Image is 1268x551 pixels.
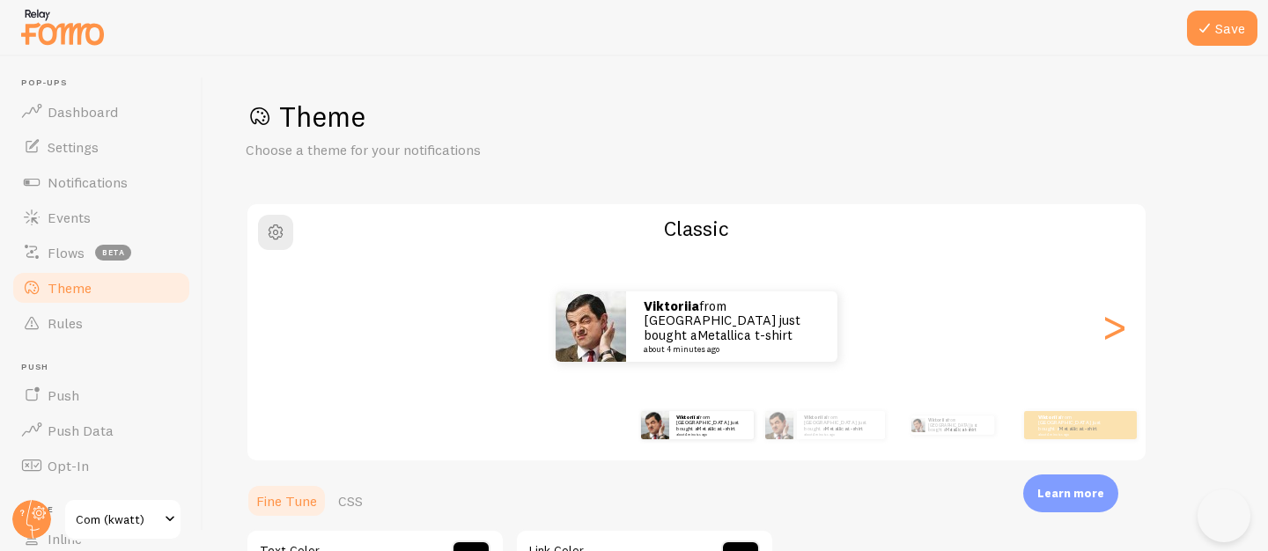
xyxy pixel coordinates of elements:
p: Choose a theme for your notifications [246,140,668,160]
a: Com (kwatt) [63,498,182,540]
a: Events [11,200,192,235]
a: CSS [328,483,373,518]
span: Flows [48,244,85,261]
small: about 4 minutes ago [644,345,815,354]
p: from [GEOGRAPHIC_DATA] just bought a [804,414,878,436]
h1: Theme [246,99,1226,135]
strong: Viktoriia [804,414,826,421]
p: from [GEOGRAPHIC_DATA] just bought a [1038,414,1109,436]
p: from [GEOGRAPHIC_DATA] just bought a [676,414,747,436]
a: Flows beta [11,235,192,270]
span: Push [21,362,192,373]
span: Notifications [48,173,128,191]
span: Events [48,209,91,226]
a: Settings [11,129,192,165]
span: Rules [48,314,83,332]
span: Com (kwatt) [76,509,159,530]
a: Metallica t-shirt [697,425,735,432]
strong: Viktoriia [644,298,699,314]
span: Theme [48,279,92,297]
strong: Viktoriia [676,414,698,421]
a: Push [11,378,192,413]
strong: Viktoriia [928,417,947,422]
img: Fomo [641,411,669,439]
span: beta [95,245,131,261]
div: Learn more [1023,474,1118,512]
span: Dashboard [48,103,118,121]
img: Fomo [765,411,793,439]
span: Push [48,386,79,404]
a: Push Data [11,413,192,448]
iframe: Help Scout Beacon - Open [1198,489,1250,542]
a: Rules [11,305,192,341]
img: Fomo [910,418,925,432]
a: Metallica t-shirt [1059,425,1097,432]
a: Metallica t-shirt [825,425,863,432]
strong: Viktoriia [1038,414,1060,421]
a: Metallica t-shirt [697,327,792,343]
h2: Classic [247,215,1146,242]
p: from [GEOGRAPHIC_DATA] just bought a [928,415,987,435]
img: fomo-relay-logo-orange.svg [18,4,107,49]
span: Inline [48,530,82,547]
small: about 4 minutes ago [804,432,876,436]
div: Next slide [1103,263,1124,390]
p: from [GEOGRAPHIC_DATA] just bought a [644,299,820,354]
small: about 4 minutes ago [676,432,745,436]
p: Learn more [1037,485,1104,502]
a: Opt-In [11,448,192,483]
a: Notifications [11,165,192,200]
span: Push Data [48,422,114,439]
a: Dashboard [11,94,192,129]
img: Fomo [556,291,626,362]
a: Metallica t-shirt [946,427,976,432]
span: Opt-In [48,457,89,474]
small: about 4 minutes ago [1038,432,1107,436]
a: Theme [11,270,192,305]
span: Settings [48,138,99,156]
a: Fine Tune [246,483,328,518]
span: Pop-ups [21,77,192,89]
